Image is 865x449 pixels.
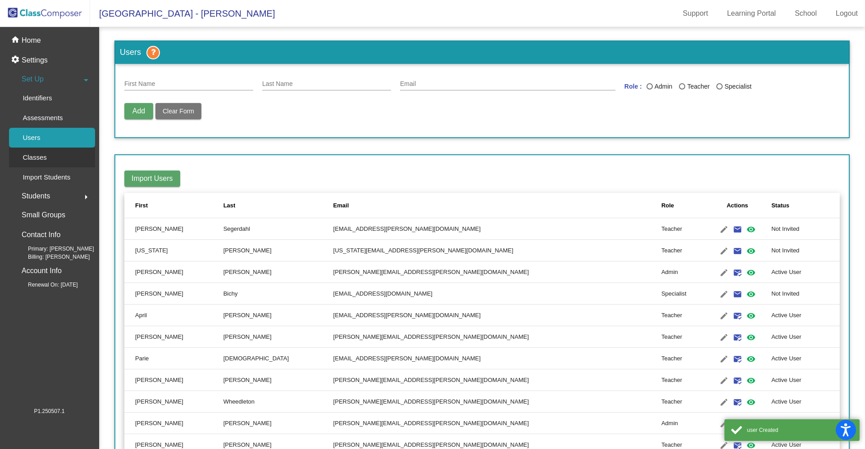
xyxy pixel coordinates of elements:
[23,132,40,143] p: Users
[22,73,44,85] span: Set Up
[124,81,253,88] input: First Name
[746,289,756,300] mat-icon: visibility
[771,413,840,434] td: Active User
[771,240,840,261] td: Not Invited
[719,418,729,429] mat-icon: edit
[223,240,333,261] td: [PERSON_NAME]
[746,224,756,235] mat-icon: visibility
[124,348,223,369] td: Parie
[132,175,173,182] span: Import Users
[732,375,743,386] mat-icon: mark_email_read
[333,369,661,391] td: [PERSON_NAME][EMAIL_ADDRESS][PERSON_NAME][DOMAIN_NAME]
[81,192,91,202] mat-icon: arrow_right
[124,218,223,240] td: [PERSON_NAME]
[14,253,90,261] span: Billing: [PERSON_NAME]
[719,310,729,321] mat-icon: edit
[771,348,840,369] td: Active User
[124,413,223,434] td: [PERSON_NAME]
[90,6,275,21] span: [GEOGRAPHIC_DATA] - [PERSON_NAME]
[732,397,743,408] mat-icon: mark_email_read
[124,391,223,413] td: [PERSON_NAME]
[333,391,661,413] td: [PERSON_NAME][EMAIL_ADDRESS][PERSON_NAME][DOMAIN_NAME]
[333,201,349,210] div: Email
[23,152,46,163] p: Classes
[732,354,743,364] mat-icon: mark_email_read
[14,281,77,289] span: Renewal On: [DATE]
[771,391,840,413] td: Active User
[653,82,673,91] div: Admin
[333,348,661,369] td: [EMAIL_ADDRESS][PERSON_NAME][DOMAIN_NAME]
[124,103,153,119] button: Add
[732,246,743,256] mat-icon: email
[223,391,333,413] td: Wheedleton
[676,6,715,21] a: Support
[661,369,703,391] td: Teacher
[333,201,661,210] div: Email
[333,261,661,283] td: [PERSON_NAME][EMAIL_ADDRESS][PERSON_NAME][DOMAIN_NAME]
[124,261,223,283] td: [PERSON_NAME]
[223,348,333,369] td: [DEMOGRAPHIC_DATA]
[771,201,789,210] div: Status
[771,201,829,210] div: Status
[746,267,756,278] mat-icon: visibility
[132,107,145,115] span: Add
[661,326,703,348] td: Teacher
[81,75,91,85] mat-icon: arrow_drop_down
[732,267,743,278] mat-icon: mark_email_read
[124,326,223,348] td: [PERSON_NAME]
[223,305,333,326] td: [PERSON_NAME]
[155,103,201,119] button: Clear Form
[719,246,729,256] mat-icon: edit
[124,171,180,187] button: Import Users
[223,413,333,434] td: [PERSON_NAME]
[747,426,853,434] div: user Created
[732,289,743,300] mat-icon: email
[223,201,236,210] div: Last
[223,326,333,348] td: [PERSON_NAME]
[14,245,94,253] span: Primary: [PERSON_NAME]
[333,326,661,348] td: [PERSON_NAME][EMAIL_ADDRESS][PERSON_NAME][DOMAIN_NAME]
[771,305,840,326] td: Active User
[661,283,703,305] td: Specialist
[746,332,756,343] mat-icon: visibility
[646,82,758,94] mat-radio-group: Last Name
[22,35,41,46] p: Home
[223,218,333,240] td: Segerdahl
[661,201,703,210] div: Role
[23,93,52,103] p: Identifiers
[829,6,865,21] a: Logout
[746,354,756,364] mat-icon: visibility
[746,375,756,386] mat-icon: visibility
[719,397,729,408] mat-icon: edit
[732,332,743,343] mat-icon: mark_email_read
[11,55,22,66] mat-icon: settings
[223,201,333,210] div: Last
[135,201,148,210] div: First
[771,283,840,305] td: Not Invited
[223,283,333,305] td: Bichy
[333,218,661,240] td: [EMAIL_ADDRESS][PERSON_NAME][DOMAIN_NAME]
[333,305,661,326] td: [EMAIL_ADDRESS][PERSON_NAME][DOMAIN_NAME]
[163,108,194,115] span: Clear Form
[333,283,661,305] td: [EMAIL_ADDRESS][DOMAIN_NAME]
[771,218,840,240] td: Not Invited
[23,172,70,183] p: Import Students
[719,289,729,300] mat-icon: edit
[333,240,661,261] td: [US_STATE][EMAIL_ADDRESS][PERSON_NAME][DOMAIN_NAME]
[719,224,729,235] mat-icon: edit
[624,82,642,94] mat-label: Role :
[661,201,674,210] div: Role
[661,261,703,283] td: Admin
[771,261,840,283] td: Active User
[400,81,615,88] input: E Mail
[719,332,729,343] mat-icon: edit
[746,310,756,321] mat-icon: visibility
[333,413,661,434] td: [PERSON_NAME][EMAIL_ADDRESS][PERSON_NAME][DOMAIN_NAME]
[720,6,783,21] a: Learning Portal
[771,326,840,348] td: Active User
[723,82,751,91] div: Specialist
[262,81,391,88] input: Last Name
[771,369,840,391] td: Active User
[124,283,223,305] td: [PERSON_NAME]
[22,265,62,277] p: Account Info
